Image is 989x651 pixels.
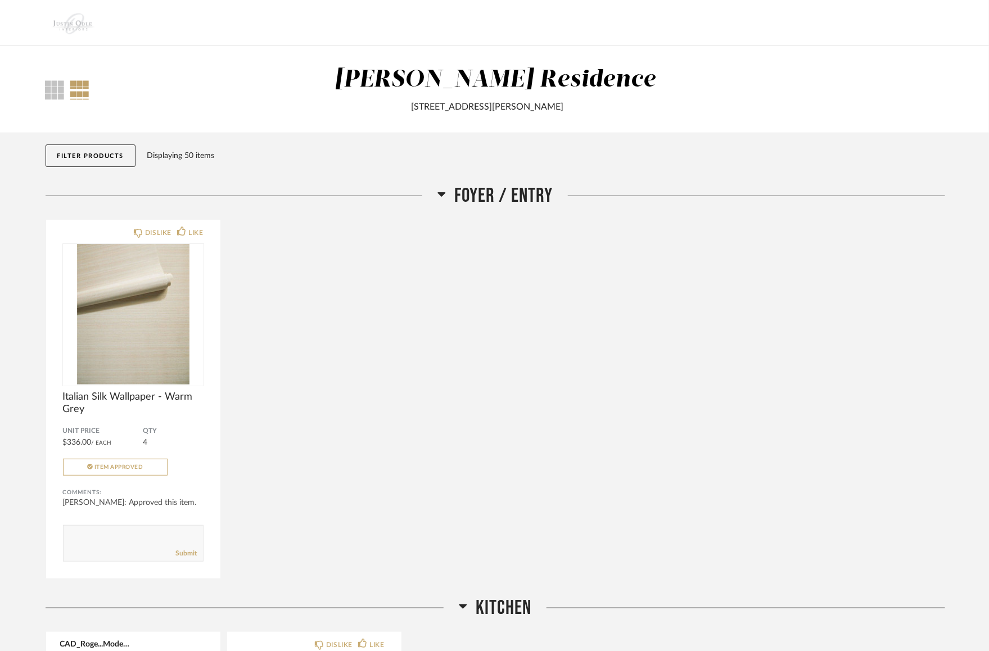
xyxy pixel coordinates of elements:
button: Filter Products [46,144,136,167]
img: 9d19dfaf-09eb-4c23-9431-b2a4721d250c.jpg [46,1,104,46]
div: DISLIKE [145,227,171,238]
div: DISLIKE [326,639,353,650]
span: 4 [143,438,148,446]
span: Foyer / Entry [454,184,553,208]
span: Kitchen [476,596,531,620]
div: Displaying 50 items [147,150,940,162]
button: Item Approved [63,459,168,476]
span: QTY [143,427,204,436]
div: [STREET_ADDRESS][PERSON_NAME] [198,100,776,114]
div: [PERSON_NAME] Residence [335,68,656,92]
div: LIKE [188,227,203,238]
span: / Each [92,440,112,446]
span: Italian Silk Wallpaper - Warm Grey [63,391,204,415]
img: undefined [63,244,204,385]
div: LIKE [369,639,384,650]
span: Unit Price [63,427,143,436]
button: CAD_Roge...Model-16.pdf [60,639,130,648]
span: Item Approved [94,464,143,470]
a: Submit [176,549,197,558]
span: $336.00 [63,438,92,446]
